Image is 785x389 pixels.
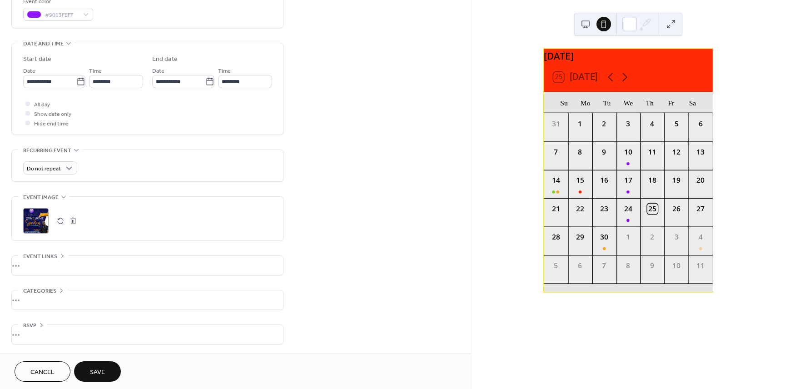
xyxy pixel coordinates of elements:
div: 6 [695,119,706,129]
div: Sa [682,92,703,113]
span: Show date only [34,110,71,119]
span: Save [90,368,105,377]
div: 28 [551,232,561,242]
div: 10 [623,147,633,157]
span: Categories [23,286,56,296]
div: ••• [12,290,283,309]
div: 14 [551,175,561,186]
div: ; [23,208,49,234]
div: 20 [695,175,706,186]
div: 17 [623,175,633,186]
div: 4 [647,119,657,129]
span: All day [34,100,50,110]
div: We [617,92,639,113]
div: ••• [12,256,283,275]
div: 26 [671,204,681,214]
div: 1 [623,232,633,242]
span: Date and time [23,39,64,49]
div: 3 [671,232,681,242]
div: 11 [695,260,706,271]
div: 30 [599,232,609,242]
div: 15 [575,175,585,186]
span: Date [23,66,35,76]
div: Fr [661,92,682,113]
div: 10 [671,260,681,271]
div: 2 [599,119,609,129]
div: 9 [599,147,609,157]
span: Event links [23,252,57,261]
div: 31 [551,119,561,129]
div: 18 [647,175,657,186]
div: 21 [551,204,561,214]
div: Tu [596,92,617,113]
div: 12 [671,147,681,157]
span: Event image [23,193,59,202]
div: 7 [599,260,609,271]
div: 2 [647,232,657,242]
div: 8 [623,260,633,271]
div: ••• [12,325,283,344]
div: 13 [695,147,706,157]
span: #9013FEFF [45,10,79,20]
div: 1 [575,119,585,129]
div: [DATE] [544,49,713,63]
div: 3 [623,119,633,129]
div: Mo [575,92,596,113]
div: 4 [695,232,706,242]
div: 11 [647,147,657,157]
div: 25 [647,204,657,214]
span: Hide end time [34,119,69,129]
div: 22 [575,204,585,214]
button: Cancel [15,361,70,382]
div: Su [553,92,575,113]
div: 27 [695,204,706,214]
div: Th [639,92,660,113]
div: 19 [671,175,681,186]
div: 16 [599,175,609,186]
div: 5 [551,260,561,271]
span: Recurring event [23,146,71,155]
span: Do not repeat [27,164,61,174]
div: 9 [647,260,657,271]
div: 6 [575,260,585,271]
div: 24 [623,204,633,214]
span: RSVP [23,321,36,330]
span: Time [89,66,102,76]
div: 8 [575,147,585,157]
span: Cancel [30,368,55,377]
div: 7 [551,147,561,157]
span: Date [152,66,164,76]
div: 23 [599,204,609,214]
div: 29 [575,232,585,242]
span: Time [218,66,231,76]
div: 5 [671,119,681,129]
div: End date [152,55,178,64]
button: Save [74,361,121,382]
div: Start date [23,55,51,64]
